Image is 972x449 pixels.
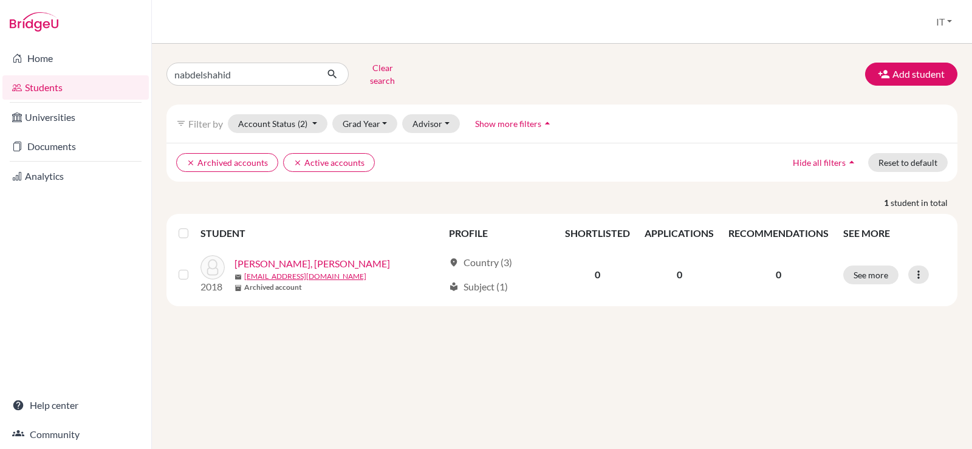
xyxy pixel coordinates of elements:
p: 0 [728,267,829,282]
td: 0 [637,248,721,301]
span: Filter by [188,118,223,129]
button: clearArchived accounts [176,153,278,172]
span: (2) [298,118,307,129]
i: clear [293,159,302,167]
input: Find student by name... [166,63,317,86]
i: filter_list [176,118,186,128]
p: 2018 [200,279,225,294]
th: PROFILE [442,219,558,248]
div: Subject (1) [449,279,508,294]
span: inventory_2 [234,284,242,292]
td: 0 [558,248,637,301]
button: Show more filtersarrow_drop_up [465,114,564,133]
a: [PERSON_NAME], [PERSON_NAME] [234,256,390,271]
button: Reset to default [868,153,948,172]
button: Advisor [402,114,460,133]
img: Bridge-U [10,12,58,32]
button: See more [843,266,898,284]
button: Clear search [349,58,416,90]
span: Show more filters [475,118,541,129]
span: location_on [449,258,459,267]
button: Grad Year [332,114,398,133]
i: clear [187,159,195,167]
th: RECOMMENDATIONS [721,219,836,248]
a: Documents [2,134,149,159]
button: Account Status(2) [228,114,327,133]
span: student in total [891,196,957,209]
button: Hide all filtersarrow_drop_up [782,153,868,172]
a: Analytics [2,164,149,188]
span: local_library [449,282,459,292]
th: APPLICATIONS [637,219,721,248]
div: Country (3) [449,255,512,270]
span: Hide all filters [793,157,846,168]
i: arrow_drop_up [846,156,858,168]
a: Students [2,75,149,100]
a: Home [2,46,149,70]
a: Universities [2,105,149,129]
a: Help center [2,393,149,417]
th: SHORTLISTED [558,219,637,248]
button: IT [931,10,957,33]
span: mail [234,273,242,281]
a: Community [2,422,149,447]
button: Add student [865,63,957,86]
strong: 1 [884,196,891,209]
b: Archived account [244,282,302,293]
i: arrow_drop_up [541,117,553,129]
button: clearActive accounts [283,153,375,172]
a: [EMAIL_ADDRESS][DOMAIN_NAME] [244,271,366,282]
th: STUDENT [200,219,442,248]
th: SEE MORE [836,219,953,248]
img: ABDEL SHAHID, Nicole Effat [200,255,225,279]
